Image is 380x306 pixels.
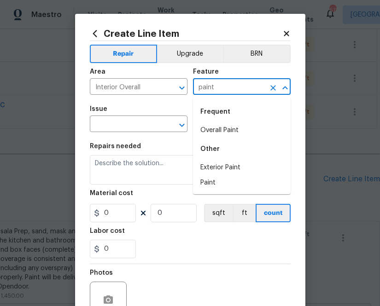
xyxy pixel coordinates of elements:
button: Clear [267,81,280,94]
button: sqft [204,204,233,222]
li: Overall Paint [193,123,291,138]
li: Exterior Paint [193,160,291,175]
button: Upgrade [157,45,223,63]
h5: Labor cost [90,228,125,234]
h5: Material cost [90,190,133,196]
h2: Create Line Item [90,29,282,39]
h5: Area [90,69,105,75]
h5: Feature [193,69,219,75]
button: Open [175,81,188,94]
button: ft [233,204,256,222]
button: BRN [223,45,291,63]
h5: Photos [90,270,113,276]
button: Close [279,81,292,94]
button: Open [175,119,188,132]
h5: Issue [90,106,107,112]
button: Repair [90,45,158,63]
button: count [256,204,291,222]
div: Frequent [193,101,291,123]
h5: Repairs needed [90,143,141,150]
div: Other [193,138,291,160]
li: Paint [193,175,291,191]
